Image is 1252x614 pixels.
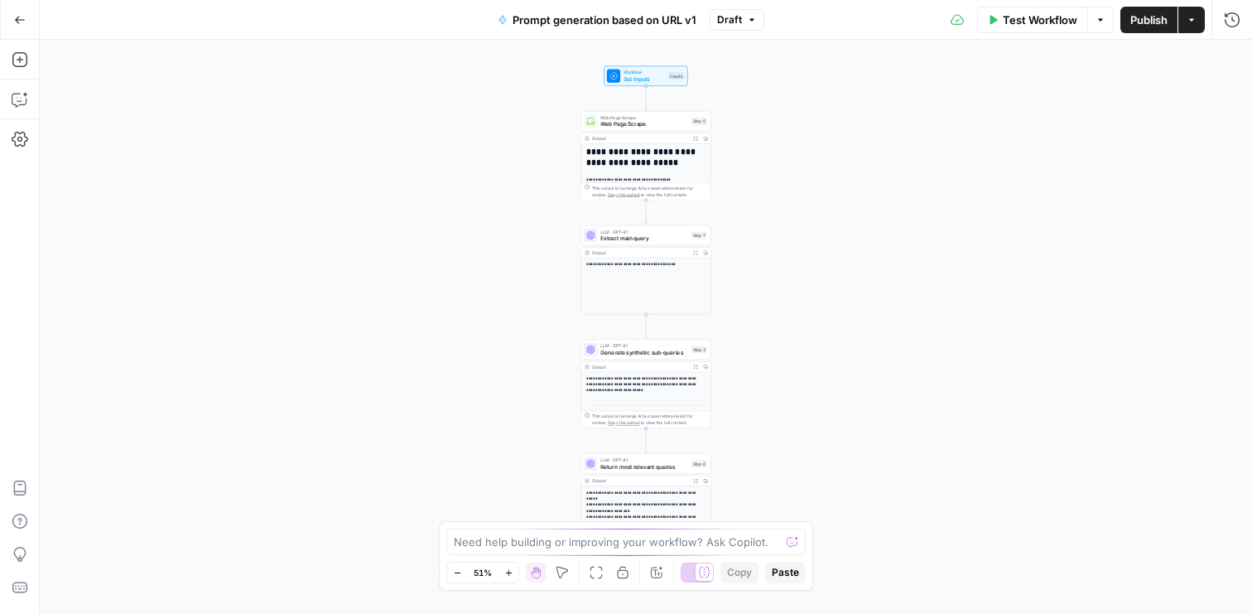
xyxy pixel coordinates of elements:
[717,12,742,27] span: Draft
[488,7,706,33] button: Prompt generation based on URL v1
[600,114,687,121] span: Web Page Scrape
[474,566,492,579] span: 51%
[644,314,647,338] g: Edge from step_7 to step_3
[592,477,687,484] div: Output
[720,562,758,583] button: Copy
[600,462,687,471] span: Return most relevant queries
[765,562,806,583] button: Paste
[977,7,1087,33] button: Test Workflow
[1003,12,1077,28] span: Test Workflow
[592,364,687,370] div: Output
[600,228,687,234] span: LLM · GPT-4.1
[624,75,665,83] span: Set Inputs
[592,185,707,198] div: This output is too large & has been abbreviated for review. to view the full content.
[600,342,687,349] span: LLM · GPT-4.1
[727,565,752,580] span: Copy
[691,232,707,239] div: Step 7
[644,428,647,452] g: Edge from step_3 to step_6
[1130,12,1168,28] span: Publish
[608,420,639,425] span: Copy the output
[644,201,647,225] g: Edge from step_5 to step_7
[1120,7,1177,33] button: Publish
[608,192,639,197] span: Copy the output
[600,457,687,463] span: LLM · GPT-4.1
[513,12,696,28] span: Prompt generation based on URL v1
[691,118,707,125] div: Step 5
[691,460,707,467] div: Step 6
[600,234,687,243] span: Extract main query
[600,120,687,128] span: Web Page Scrape
[624,69,665,75] span: Workflow
[592,413,707,426] div: This output is too large & has been abbreviated for review. to view the full content.
[644,86,647,110] g: Edge from start to step_5
[581,66,711,86] div: WorkflowSet InputsInputs
[691,346,707,353] div: Step 3
[772,565,799,580] span: Paste
[668,72,684,80] div: Inputs
[710,9,764,31] button: Draft
[592,135,687,142] div: Output
[592,249,687,256] div: Output
[600,348,687,356] span: Generate synthetic sub-queries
